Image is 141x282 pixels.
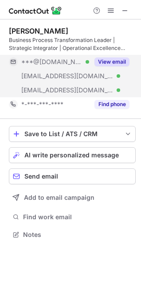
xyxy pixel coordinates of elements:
button: Reveal Button [94,57,129,66]
button: Find work email [9,211,136,223]
div: Business Process Transformation Leader | Strategic Integrator | Operational Excellence Architect ... [9,36,136,52]
button: save-profile-one-click [9,126,136,142]
span: Notes [23,231,132,239]
button: Send email [9,168,136,184]
button: Add to email campaign [9,190,136,206]
span: Add to email campaign [24,194,94,201]
button: Reveal Button [94,100,129,109]
span: AI write personalized message [24,152,119,159]
span: Send email [24,173,58,180]
div: [PERSON_NAME] [9,27,68,35]
button: Notes [9,229,136,241]
span: ***@[DOMAIN_NAME] [21,58,82,66]
img: ContactOut v5.3.10 [9,5,62,16]
div: Save to List / ATS / CRM [24,130,120,137]
span: [EMAIL_ADDRESS][DOMAIN_NAME] [21,72,114,80]
button: AI write personalized message [9,147,136,163]
span: [EMAIL_ADDRESS][DOMAIN_NAME] [21,86,114,94]
span: Find work email [23,213,132,221]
